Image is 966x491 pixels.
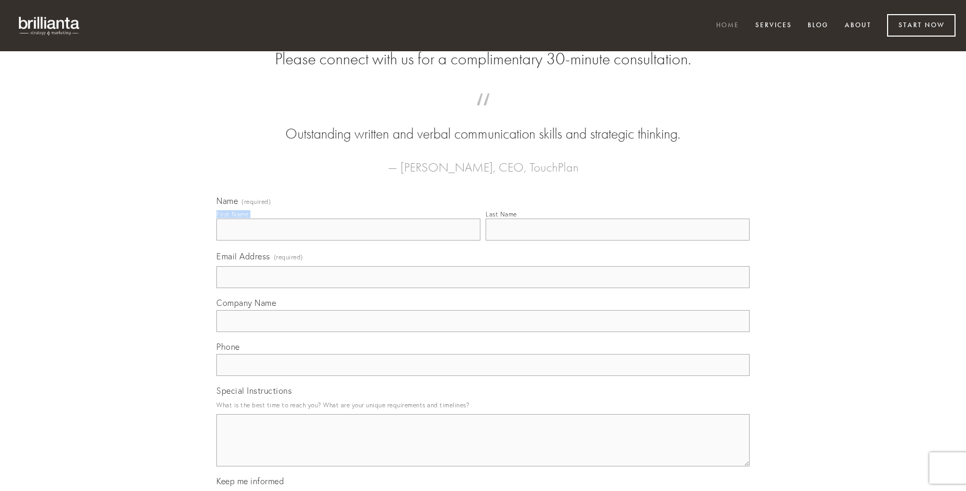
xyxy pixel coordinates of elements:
span: Phone [216,341,240,352]
span: “ [233,104,733,124]
a: Services [749,17,799,35]
span: Email Address [216,251,270,261]
img: brillianta - research, strategy, marketing [10,10,89,41]
span: (required) [274,250,303,264]
span: Special Instructions [216,385,292,396]
span: (required) [241,199,271,205]
a: Blog [801,17,835,35]
span: Keep me informed [216,476,284,486]
span: Name [216,196,238,206]
div: Last Name [486,210,517,218]
span: Company Name [216,298,276,308]
a: Start Now [887,14,956,37]
p: What is the best time to reach you? What are your unique requirements and timelines? [216,398,750,412]
figcaption: — [PERSON_NAME], CEO, TouchPlan [233,144,733,178]
div: First Name [216,210,248,218]
h2: Please connect with us for a complimentary 30-minute consultation. [216,49,750,69]
a: About [838,17,878,35]
a: Home [709,17,746,35]
blockquote: Outstanding written and verbal communication skills and strategic thinking. [233,104,733,144]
